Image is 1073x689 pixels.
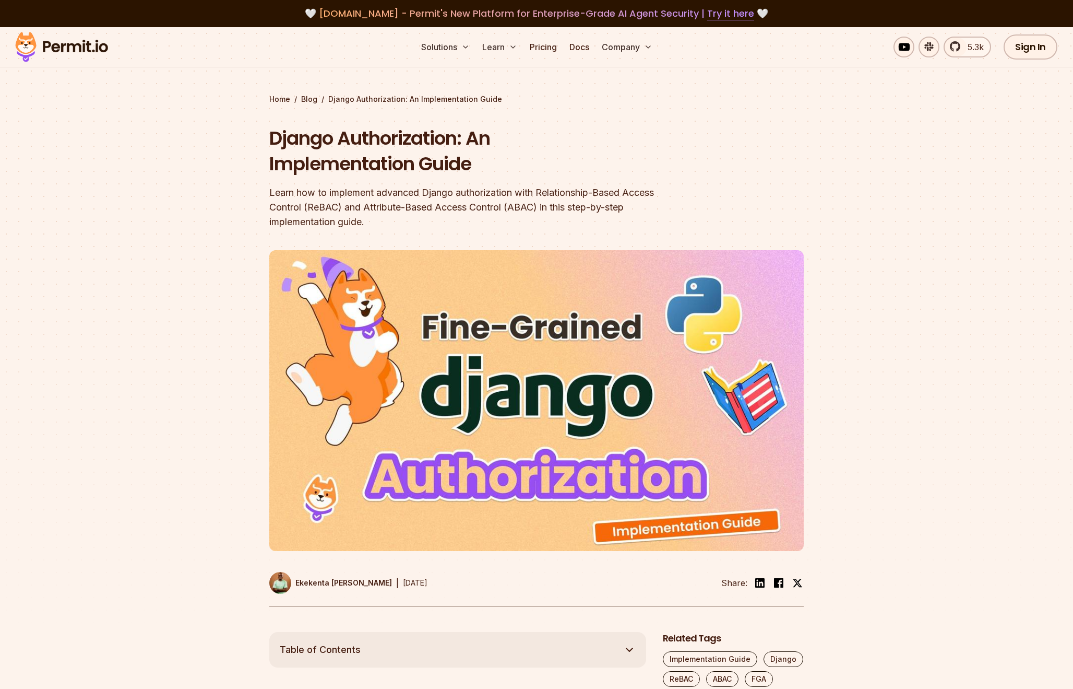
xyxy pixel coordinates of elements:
span: 5.3k [961,41,984,53]
button: Table of Contents [269,632,646,668]
img: Django Authorization: An Implementation Guide [269,250,804,551]
div: | [396,577,399,589]
a: 5.3k [944,37,991,57]
a: ABAC [706,671,738,687]
a: Pricing [526,37,561,57]
img: linkedin [754,577,766,589]
h1: Django Authorization: An Implementation Guide [269,125,670,177]
button: Company [598,37,657,57]
a: Docs [565,37,593,57]
p: Ekekenta [PERSON_NAME] [295,578,392,588]
a: Django [764,651,803,667]
a: Implementation Guide [663,651,757,667]
img: twitter [792,578,803,588]
button: Solutions [417,37,474,57]
a: Ekekenta [PERSON_NAME] [269,572,392,594]
time: [DATE] [403,578,427,587]
img: Permit logo [10,29,113,65]
a: Sign In [1004,34,1057,60]
a: Try it here [707,7,754,20]
span: Table of Contents [280,643,361,657]
span: [DOMAIN_NAME] - Permit's New Platform for Enterprise-Grade AI Agent Security | [319,7,754,20]
a: Home [269,94,290,104]
img: facebook [772,577,785,589]
a: FGA [745,671,773,687]
button: Learn [478,37,521,57]
li: Share: [721,577,747,589]
div: / / [269,94,804,104]
div: 🤍 🤍 [25,6,1048,21]
a: ReBAC [663,671,700,687]
h2: Related Tags [663,632,804,645]
div: Learn how to implement advanced Django authorization with Relationship-Based Access Control (ReBA... [269,185,670,229]
a: Blog [301,94,317,104]
img: Ekekenta Clinton [269,572,291,594]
